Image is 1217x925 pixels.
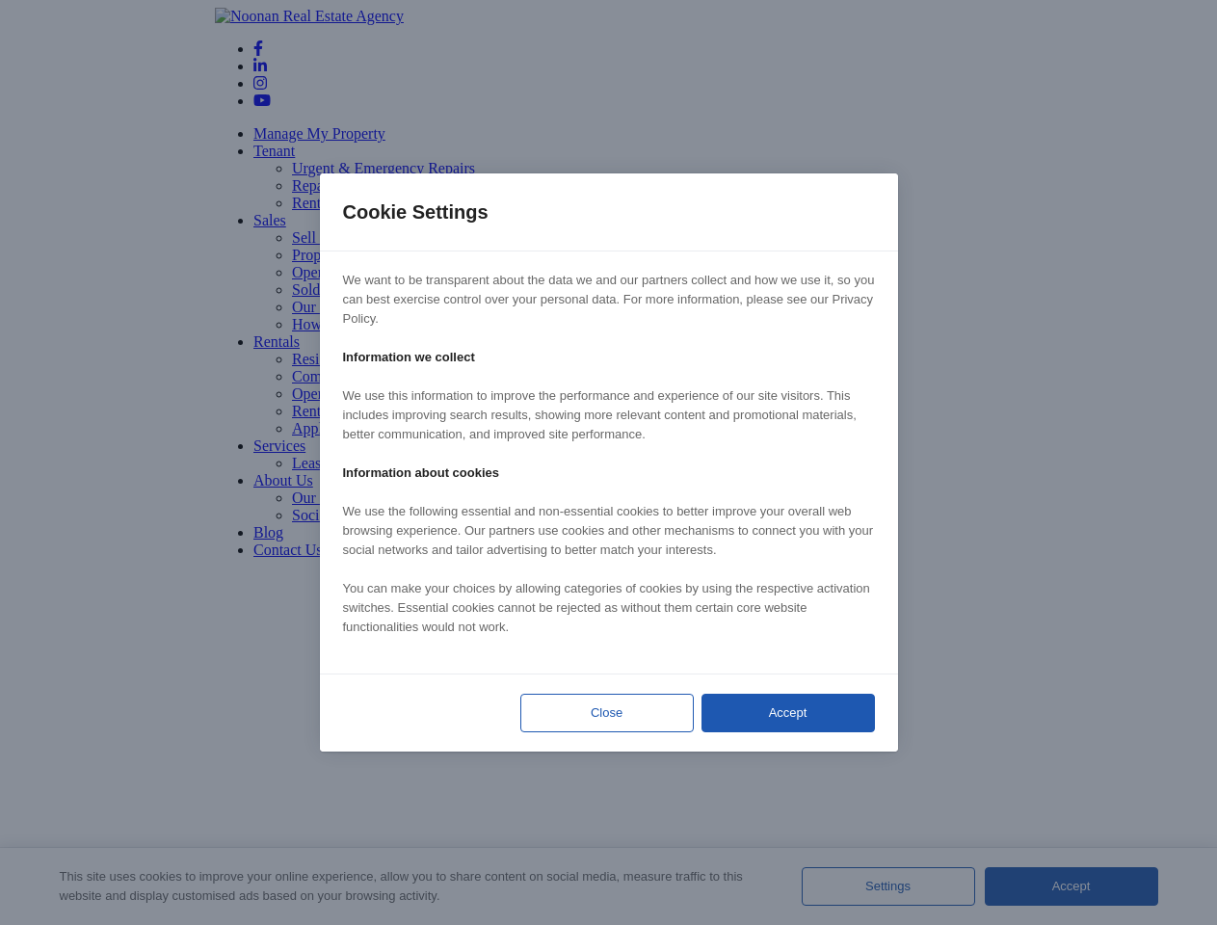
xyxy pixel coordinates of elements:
div: Close [520,694,694,732]
p: You can make your choices by allowing categories of cookies by using the respective activation sw... [343,579,875,637]
p: We use this information to improve the performance and experience of our site visitors. This incl... [343,386,875,444]
p: We use the following essential and non-essential cookies to better improve your overall web brows... [343,502,875,560]
p: We want to be transparent about the data we and our partners collect and how we use it, so you ca... [343,271,875,329]
div: Cookie Settings [343,173,512,251]
strong: Information about cookies [343,465,500,480]
div: Accept [701,694,875,732]
strong: Information we collect [343,350,475,364]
